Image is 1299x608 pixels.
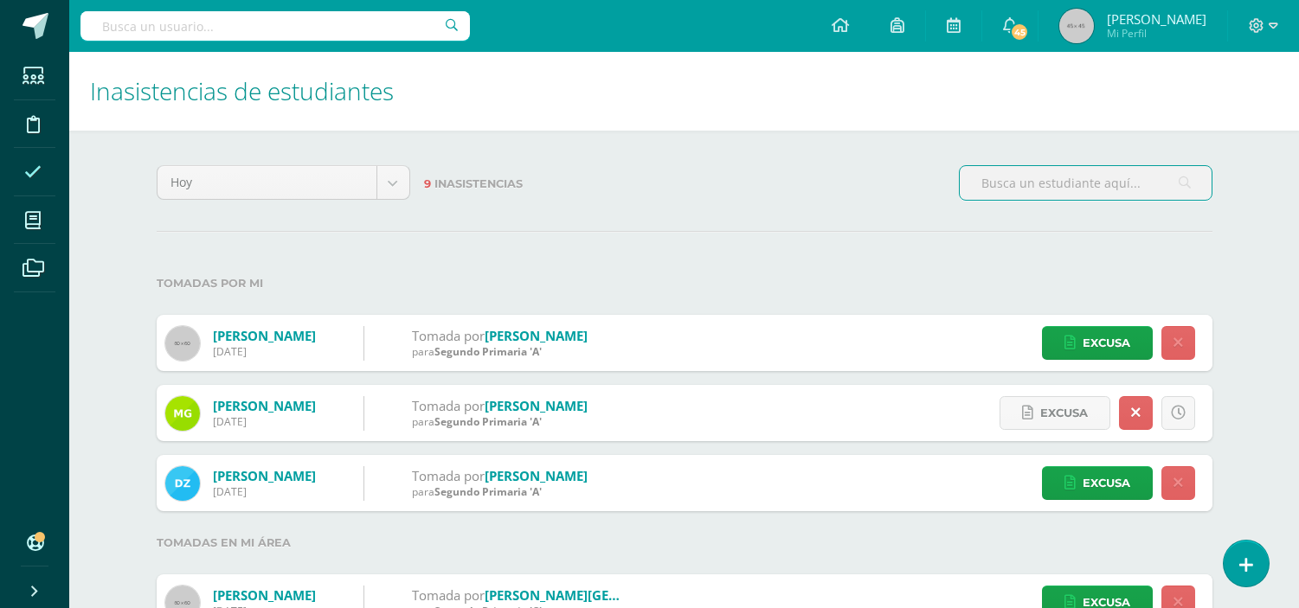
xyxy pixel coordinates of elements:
[1083,327,1130,359] span: Excusa
[412,586,485,604] span: Tomada por
[213,586,316,604] a: [PERSON_NAME]
[412,344,588,359] div: para
[1083,467,1130,499] span: Excusa
[485,327,588,344] a: [PERSON_NAME]
[485,397,588,414] a: [PERSON_NAME]
[1107,10,1206,28] span: [PERSON_NAME]
[412,397,485,414] span: Tomada por
[1059,9,1094,43] img: 45x45
[434,344,542,359] span: Segundo Primaria 'A'
[213,327,316,344] a: [PERSON_NAME]
[158,166,409,199] a: Hoy
[80,11,470,41] input: Busca un usuario...
[1040,397,1088,429] span: Excusa
[412,467,485,484] span: Tomada por
[1010,22,1029,42] span: 45
[213,397,316,414] a: [PERSON_NAME]
[412,484,588,499] div: para
[434,414,542,429] span: Segundo Primaria 'A'
[1107,26,1206,41] span: Mi Perfil
[1042,466,1153,500] a: Excusa
[170,166,363,199] span: Hoy
[165,326,200,361] img: 60x60
[1000,396,1110,430] a: Excusa
[213,344,316,359] div: [DATE]
[1042,326,1153,360] a: Excusa
[485,467,588,484] a: [PERSON_NAME]
[213,467,316,484] a: [PERSON_NAME]
[165,396,200,431] img: e58ae886999dfa110080f966485617f5.png
[434,177,523,190] span: Inasistencias
[157,525,1212,560] label: Tomadas en mi área
[412,327,485,344] span: Tomada por
[165,466,200,501] img: 602c2bc5e9f8ba192cfc93ff4b939227.png
[213,484,316,499] div: [DATE]
[157,266,1212,301] label: Tomadas por mi
[424,177,431,190] span: 9
[485,586,720,604] a: [PERSON_NAME][GEOGRAPHIC_DATA]
[90,74,394,107] span: Inasistencias de estudiantes
[434,484,542,499] span: Segundo Primaria 'A'
[213,414,316,429] div: [DATE]
[412,414,588,429] div: para
[960,166,1212,200] input: Busca un estudiante aquí...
